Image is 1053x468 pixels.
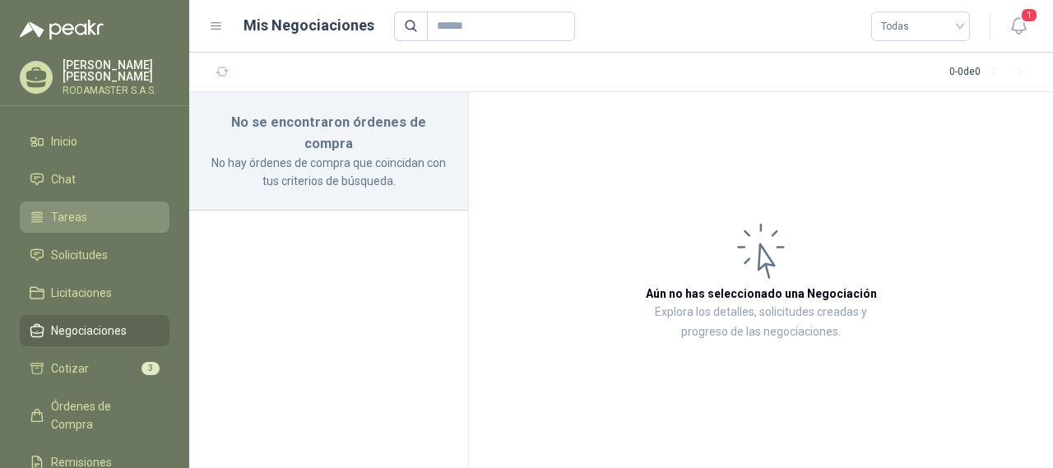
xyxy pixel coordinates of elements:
[646,285,877,303] h3: Aún no has seleccionado una Negociación
[881,14,960,39] span: Todas
[51,132,77,151] span: Inicio
[20,239,169,271] a: Solicitudes
[1020,7,1038,23] span: 1
[63,59,169,82] p: [PERSON_NAME] [PERSON_NAME]
[51,322,127,340] span: Negociaciones
[63,86,169,95] p: RODAMASTER S.A.S.
[20,202,169,233] a: Tareas
[20,277,169,308] a: Licitaciones
[51,170,76,188] span: Chat
[20,315,169,346] a: Negociaciones
[633,303,888,342] p: Explora los detalles, solicitudes creadas y progreso de las negociaciones.
[51,284,112,302] span: Licitaciones
[949,59,1033,86] div: 0 - 0 de 0
[51,246,108,264] span: Solicitudes
[209,154,448,190] p: No hay órdenes de compra que coincidan con tus criterios de búsqueda.
[51,359,89,378] span: Cotizar
[244,14,374,37] h1: Mis Negociaciones
[51,208,87,226] span: Tareas
[20,20,104,39] img: Logo peakr
[209,112,448,154] h3: No se encontraron órdenes de compra
[20,126,169,157] a: Inicio
[20,353,169,384] a: Cotizar3
[20,391,169,440] a: Órdenes de Compra
[51,397,154,433] span: Órdenes de Compra
[20,164,169,195] a: Chat
[1004,12,1033,41] button: 1
[141,362,160,375] span: 3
